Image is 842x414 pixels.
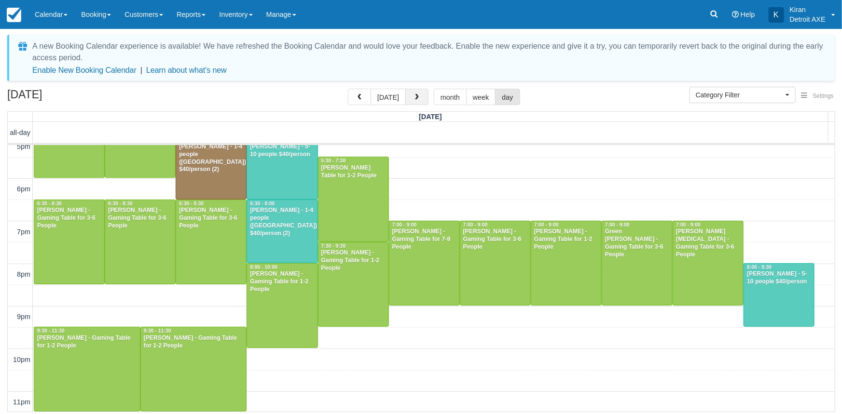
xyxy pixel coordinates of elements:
[249,143,315,159] div: [PERSON_NAME] - 5-10 people $40/person
[769,7,784,23] div: K
[321,249,386,272] div: [PERSON_NAME] - Gaming Table for 1-2 People
[249,270,315,294] div: [PERSON_NAME] - Gaming Table for 1-2 People
[690,87,796,103] button: Category Filter
[534,228,599,251] div: [PERSON_NAME] - Gaming Table for 1-2 People
[790,5,826,14] p: Kiran
[419,113,442,120] span: [DATE]
[796,89,840,103] button: Settings
[321,243,346,249] span: 7:30 - 9:30
[605,222,630,227] span: 7:00 - 9:00
[531,221,602,306] a: 7:00 - 9:00[PERSON_NAME] - Gaming Table for 1-2 People
[144,328,171,334] span: 9:30 - 11:30
[696,90,783,100] span: Category Filter
[318,242,389,327] a: 7:30 - 9:30[PERSON_NAME] - Gaming Table for 1-2 People
[140,66,142,74] span: |
[7,8,21,22] img: checkfront-main-nav-mini-logo.png
[247,200,317,263] a: 6:30 - 8:00[PERSON_NAME] - 1-4 people ([GEOGRAPHIC_DATA]) $40/person (2)
[389,221,460,306] a: 7:00 - 9:00[PERSON_NAME] - Gaming Table for 7-8 People
[321,158,346,163] span: 5:30 - 7:30
[105,200,176,284] a: 6:30 - 8:30[PERSON_NAME] - Gaming Table for 3-6 People
[392,222,417,227] span: 7:00 - 9:00
[732,11,739,18] i: Help
[673,221,744,306] a: 7:00 - 9:00[PERSON_NAME][MEDICAL_DATA] - Gaming Table for 3-6 People
[495,89,520,105] button: day
[747,265,772,270] span: 8:00 - 9:30
[37,328,65,334] span: 9:30 - 11:30
[463,228,528,251] div: [PERSON_NAME] - Gaming Table for 3-6 People
[37,334,138,350] div: [PERSON_NAME] - Gaming Table for 1-2 People
[17,143,30,150] span: 5pm
[108,201,133,206] span: 6:30 - 8:30
[34,327,140,412] a: 9:30 - 11:30[PERSON_NAME] - Gaming Table for 1-2 People
[318,157,389,241] a: 5:30 - 7:30[PERSON_NAME] Table for 1-2 People
[247,263,317,348] a: 8:00 - 10:00[PERSON_NAME] - Gaming Table for 1-2 People
[13,398,30,406] span: 11pm
[371,89,406,105] button: [DATE]
[34,200,105,284] a: 6:30 - 8:30[PERSON_NAME] - Gaming Table for 3-6 People
[534,222,559,227] span: 7:00 - 9:00
[813,93,834,99] span: Settings
[249,207,315,238] div: [PERSON_NAME] - 1-4 people ([GEOGRAPHIC_DATA]) $40/person (2)
[676,228,741,259] div: [PERSON_NAME][MEDICAL_DATA] - Gaming Table for 3-6 People
[13,356,30,363] span: 10pm
[176,135,247,199] a: [PERSON_NAME] - 1-4 people ([GEOGRAPHIC_DATA]) $40/person (2)
[460,221,531,306] a: 7:00 - 9:00[PERSON_NAME] - Gaming Table for 3-6 People
[17,228,30,236] span: 7pm
[143,334,244,350] div: [PERSON_NAME] - Gaming Table for 1-2 People
[744,263,814,327] a: 8:00 - 9:30[PERSON_NAME] - 5-10 people $40/person
[37,207,102,230] div: [PERSON_NAME] - Gaming Table for 3-6 People
[179,143,244,174] div: [PERSON_NAME] - 1-4 people ([GEOGRAPHIC_DATA]) $40/person (2)
[463,222,488,227] span: 7:00 - 9:00
[602,221,673,306] a: 7:00 - 9:00Green [PERSON_NAME] - Gaming Table for 3-6 People
[17,185,30,193] span: 6pm
[32,40,823,64] div: A new Booking Calendar experience is available! We have refreshed the Booking Calendar and would ...
[790,14,826,24] p: Detroit AXE
[466,89,496,105] button: week
[108,207,173,230] div: [PERSON_NAME] - Gaming Table for 3-6 People
[10,129,30,136] span: all-day
[741,11,755,18] span: Help
[179,207,244,230] div: [PERSON_NAME] - Gaming Table for 3-6 People
[250,201,275,206] span: 6:30 - 8:00
[746,270,812,286] div: [PERSON_NAME] - 5-10 people $40/person
[247,135,317,199] a: [PERSON_NAME] - 5-10 people $40/person
[32,66,137,75] button: Enable New Booking Calendar
[140,327,247,412] a: 9:30 - 11:30[PERSON_NAME] - Gaming Table for 1-2 People
[321,164,386,180] div: [PERSON_NAME] Table for 1-2 People
[392,228,457,251] div: [PERSON_NAME] - Gaming Table for 7-8 People
[7,89,129,107] h2: [DATE]
[37,201,62,206] span: 6:30 - 8:30
[605,228,670,259] div: Green [PERSON_NAME] - Gaming Table for 3-6 People
[176,200,247,284] a: 6:30 - 8:30[PERSON_NAME] - Gaming Table for 3-6 People
[676,222,701,227] span: 7:00 - 9:00
[146,66,227,74] a: Learn about what's new
[434,89,467,105] button: month
[179,201,204,206] span: 6:30 - 8:30
[17,270,30,278] span: 8pm
[250,265,277,270] span: 8:00 - 10:00
[17,313,30,321] span: 9pm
